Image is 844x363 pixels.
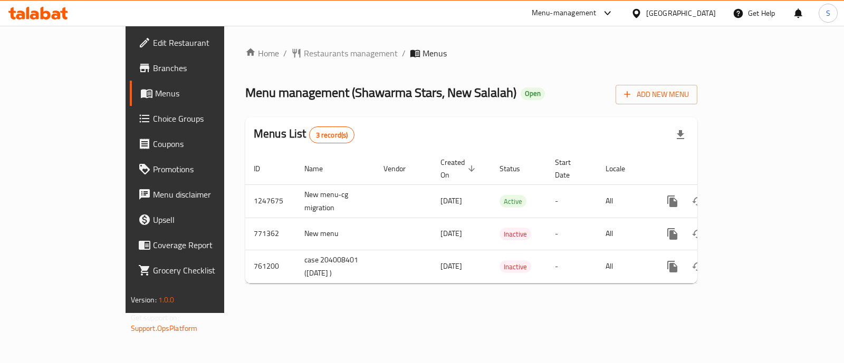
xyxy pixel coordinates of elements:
[440,259,462,273] span: [DATE]
[660,221,685,247] button: more
[500,195,526,208] span: Active
[130,232,266,258] a: Coverage Report
[153,239,258,251] span: Coverage Report
[440,227,462,240] span: [DATE]
[521,87,545,100] div: Open
[254,126,354,143] h2: Menus List
[153,264,258,277] span: Grocery Checklist
[685,221,711,247] button: Change Status
[158,293,175,307] span: 1.0.0
[245,218,296,250] td: 771362
[500,261,531,273] span: Inactive
[660,189,685,214] button: more
[291,47,398,60] a: Restaurants management
[153,36,258,49] span: Edit Restaurant
[546,250,597,283] td: -
[555,156,584,181] span: Start Date
[660,254,685,279] button: more
[130,156,266,182] a: Promotions
[423,47,447,60] span: Menus
[153,62,258,74] span: Branches
[606,162,639,175] span: Locale
[153,213,258,226] span: Upsell
[646,7,716,19] div: [GEOGRAPHIC_DATA]
[440,194,462,208] span: [DATE]
[245,47,697,60] nav: breadcrumb
[668,122,693,148] div: Export file
[131,293,157,307] span: Version:
[130,30,266,55] a: Edit Restaurant
[402,47,406,60] li: /
[826,7,830,19] span: S
[651,153,770,185] th: Actions
[440,156,478,181] span: Created On
[500,228,531,240] span: Inactive
[546,184,597,218] td: -
[521,89,545,98] span: Open
[296,218,375,250] td: New menu
[130,55,266,81] a: Branches
[130,106,266,131] a: Choice Groups
[155,87,258,100] span: Menus
[130,182,266,207] a: Menu disclaimer
[383,162,419,175] span: Vendor
[685,254,711,279] button: Change Status
[597,218,651,250] td: All
[130,81,266,106] a: Menus
[309,126,355,143] div: Total records count
[310,130,354,140] span: 3 record(s)
[153,138,258,150] span: Coupons
[283,47,287,60] li: /
[532,7,597,19] div: Menu-management
[130,207,266,232] a: Upsell
[597,250,651,283] td: All
[153,188,258,201] span: Menu disclaimer
[245,81,516,104] span: Menu management ( Shawarma Stars, New Salalah )
[130,258,266,283] a: Grocery Checklist
[597,184,651,218] td: All
[153,163,258,175] span: Promotions
[153,112,258,125] span: Choice Groups
[296,250,375,283] td: case 204008401 ([DATE] )
[546,218,597,250] td: -
[304,47,398,60] span: Restaurants management
[245,184,296,218] td: 1247675
[616,85,697,104] button: Add New Menu
[245,153,770,283] table: enhanced table
[500,162,534,175] span: Status
[130,131,266,156] a: Coupons
[245,250,296,283] td: 761200
[254,162,274,175] span: ID
[131,311,179,325] span: Get support on:
[304,162,337,175] span: Name
[296,184,375,218] td: New menu-cg migration
[624,88,689,101] span: Add New Menu
[131,321,198,335] a: Support.OpsPlatform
